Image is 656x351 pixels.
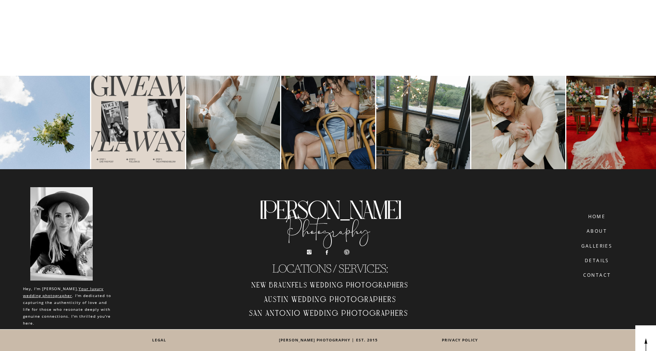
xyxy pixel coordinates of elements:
[281,76,375,170] img: carousel album shared on Thu Aug 28 2025 | When the bridal party gets iced by the bride and groom...
[376,76,470,170] img: carousel album shared on Tue Aug 26 2025 | Kendelle and Mathew tied the knot at @park31venue on S...
[91,76,185,170] img: image shared on Sun Sep 21 2025 | ✨ GIVEAWAY TIME ✨ To kick off my mini shoots launching next wee...
[217,343,440,348] a: DESIGNED WITH LOVE BY INDIE HAUS DESIGN CO.
[243,278,417,291] a: New Braunfels Wedding Photographers
[23,285,112,321] p: Hey, I'm [PERSON_NAME], . I'm dedicated to capturing the authenticity of love and life for those ...
[217,338,440,343] a: [PERSON_NAME] photography | est. 2015
[243,295,417,307] a: Austin Wedding Photographers
[48,338,271,343] a: LEGAL
[186,76,280,170] img: video shared on Tue Sep 09 2025 | Candid moments happen all the time—but a little gentle guidance...
[471,76,565,170] img: carousel album shared on Fri Aug 22 2025 | Manifesting fall weather early this year. #jessieschul...
[575,273,619,278] a: CONTACT
[243,195,417,207] a: [PERSON_NAME]
[243,263,417,275] a: LOCATIONS / SERVICES:
[584,214,610,219] a: home
[576,258,618,263] a: details
[242,309,415,321] a: San Antonio Wedding Photographers
[582,229,612,234] a: about
[576,243,617,249] a: galleries
[279,207,377,233] a: Photography
[348,338,571,343] a: PRIVACY POLICY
